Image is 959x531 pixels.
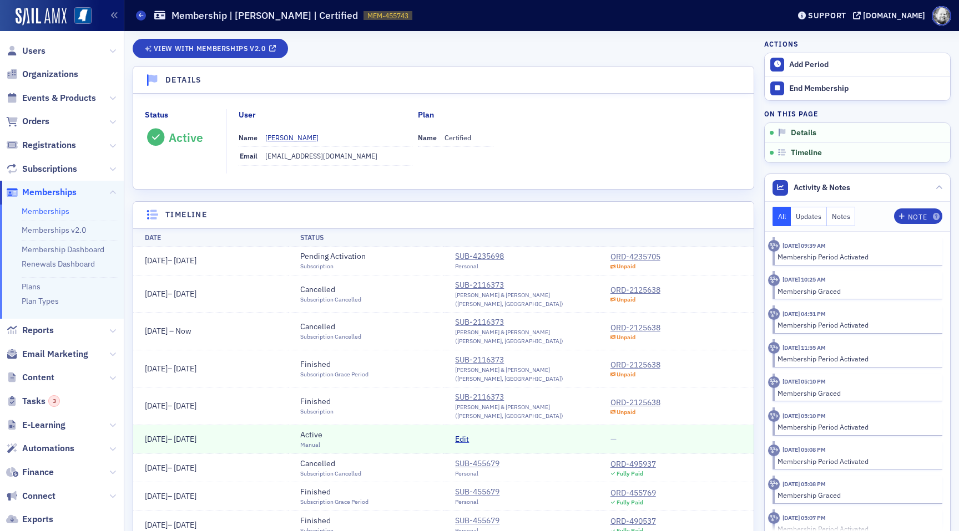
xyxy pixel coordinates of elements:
span: – [145,491,196,501]
time: 7/1/2025 10:25 AM [783,275,826,283]
button: Add Period [765,53,950,76]
a: Finance [6,466,54,478]
time: 5/5/2025 05:08 PM [783,446,826,453]
span: – [145,364,196,374]
div: Activity [768,240,780,252]
a: SUB-455679 [455,486,499,498]
div: Active [169,130,203,145]
span: – [145,401,196,411]
button: Updates [791,207,827,226]
span: – [145,434,196,444]
span: [DATE] [145,520,168,530]
time: 6/6/2025 11:55 AM [783,344,826,351]
th: Date [133,228,289,247]
span: Users [22,45,46,57]
div: Subscription Cancelled [300,469,361,478]
a: [PERSON_NAME] [265,132,327,142]
span: Reports [22,324,54,336]
div: Support [808,11,846,21]
a: Exports [6,513,53,525]
button: Note [894,208,942,224]
div: 3 [48,395,60,407]
a: ORD-495937 [610,458,656,470]
h4: On this page [764,109,951,119]
div: Unpaid [617,263,635,270]
div: Activity [768,274,780,286]
div: End Membership [789,84,945,94]
div: Activity [768,342,780,354]
span: Exports [22,513,53,525]
span: [DATE] [174,364,196,374]
span: Name [239,133,258,142]
div: Unpaid [617,371,635,378]
a: SUB-455679 [455,458,499,469]
div: [PERSON_NAME] & [PERSON_NAME] ([PERSON_NAME], [GEOGRAPHIC_DATA]) [455,366,587,384]
div: User [239,109,256,121]
a: SUB-2116373 [455,391,587,403]
div: ORD-2125638 [610,359,660,371]
a: Automations [6,442,74,455]
div: Membership Period Activated [778,422,935,432]
a: View Homepage [67,7,92,26]
div: SUB-4235698 [455,251,504,262]
a: Plan Types [22,296,59,306]
div: Active [300,429,322,441]
span: Connect [22,490,55,502]
a: Email Marketing [6,348,88,360]
span: Finance [22,466,54,478]
div: Membership Period Activated [778,354,935,364]
a: ORD-455769 [610,487,656,499]
th: Status [289,228,444,247]
dd: Certified [445,129,493,146]
a: Plans [22,282,41,292]
div: ORD-2125638 [610,397,660,409]
div: Unpaid [617,296,635,303]
span: Orders [22,115,49,127]
span: Content [22,371,54,384]
span: Name [418,133,437,142]
span: [DATE] [145,491,168,501]
div: Activity [768,410,780,422]
span: [DATE] [145,256,168,265]
time: 5/5/2025 05:10 PM [783,412,826,420]
div: Manual [300,441,322,450]
a: E-Learning [6,419,65,431]
a: Content [6,371,54,384]
time: 8/4/2025 09:39 AM [783,242,826,249]
div: Finished [300,515,334,527]
div: [PERSON_NAME] [265,132,319,142]
a: Subscriptions [6,163,77,175]
a: SUB-2116373 [455,354,587,366]
div: Pending Activation [300,251,366,262]
div: Activity [768,376,780,388]
div: Subscription Grace Period [300,498,369,507]
span: Organizations [22,68,78,80]
a: Reports [6,324,54,336]
h4: Timeline [165,209,207,221]
span: [DATE] [145,434,168,444]
div: Subscription Grace Period [300,370,369,379]
a: Events & Products [6,92,96,104]
a: Registrations [6,139,76,151]
a: ORD-2125638 [610,284,660,296]
div: Personal [455,498,499,507]
a: SUB-455679 [455,515,499,527]
a: ORD-2125638 [610,322,660,334]
span: — [610,434,617,444]
time: 5/5/2025 05:07 PM [783,514,826,522]
span: E-Learning [22,419,65,431]
h4: Details [165,74,202,86]
dd: [EMAIL_ADDRESS][DOMAIN_NAME] [265,147,412,165]
div: Finished [300,486,369,498]
span: Activity & Notes [794,182,850,193]
time: 6/9/2025 04:51 PM [783,310,826,318]
div: Membership Period Activated [778,252,935,262]
span: [DATE] [174,256,196,265]
div: Subscription Cancelled [300,333,361,341]
span: Automations [22,442,74,455]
